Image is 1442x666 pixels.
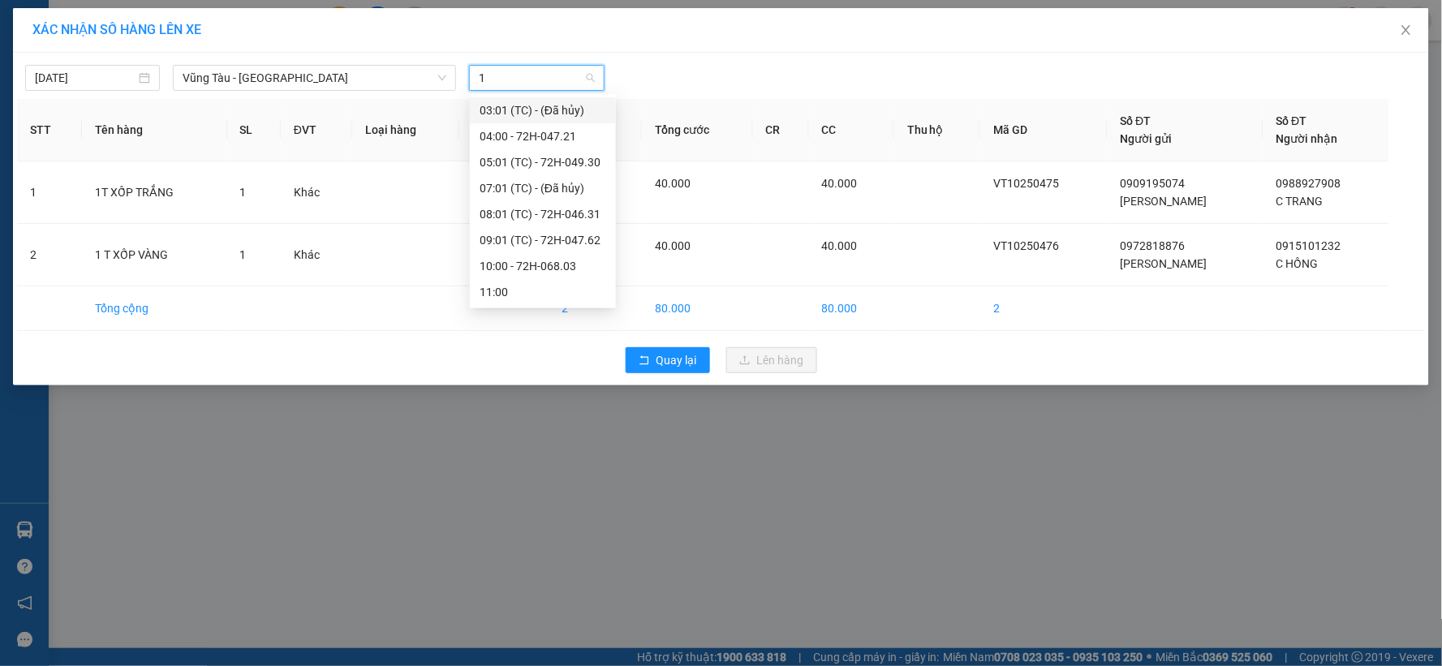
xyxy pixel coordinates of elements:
[1276,257,1319,270] span: C HỒNG
[809,286,894,331] td: 80.000
[1276,177,1341,190] span: 0988927908
[480,179,606,197] div: 07:01 (TC) - (Đã hủy)
[32,22,201,37] span: XÁC NHẬN SỐ HÀNG LÊN XE
[14,72,144,95] div: 0972818876
[281,224,352,286] td: Khác
[352,99,458,161] th: Loại hàng
[980,99,1107,161] th: Mã GD
[822,239,858,252] span: 40.000
[82,99,226,161] th: Tên hàng
[753,99,809,161] th: CR
[726,347,817,373] button: uploadLên hàng
[642,286,753,331] td: 80.000
[1121,195,1207,208] span: [PERSON_NAME]
[155,15,194,32] span: Nhận:
[642,99,753,161] th: Tổng cước
[1276,114,1307,127] span: Số ĐT
[480,231,606,249] div: 09:01 (TC) - 72H-047.62
[183,66,446,90] span: Vũng Tàu - Sân Bay
[993,177,1059,190] span: VT10250475
[281,161,352,224] td: Khác
[179,114,262,143] span: VP NVT
[1400,24,1413,37] span: close
[626,347,710,373] button: rollbackQuay lại
[480,153,606,171] div: 05:01 (TC) - 72H-049.30
[155,14,286,72] div: VP 184 [PERSON_NAME] - HCM
[1121,257,1207,270] span: [PERSON_NAME]
[155,92,286,114] div: 0915101232
[1276,132,1338,145] span: Người nhận
[1121,114,1151,127] span: Số ĐT
[17,161,82,224] td: 1
[155,72,286,92] div: C HỒNG
[14,53,144,72] div: [PERSON_NAME]
[82,286,226,331] td: Tổng cộng
[437,73,447,83] span: down
[35,69,136,87] input: 14/10/2025
[993,239,1059,252] span: VT10250476
[480,205,606,223] div: 08:01 (TC) - 72H-046.31
[227,99,281,161] th: SL
[1121,132,1173,145] span: Người gửi
[17,99,82,161] th: STT
[17,224,82,286] td: 2
[655,239,691,252] span: 40.000
[1384,8,1429,54] button: Close
[240,186,247,199] span: 1
[894,99,980,161] th: Thu hộ
[82,224,226,286] td: 1 T XỐP VÀNG
[809,99,894,161] th: CC
[480,127,606,145] div: 04:00 - 72H-047.21
[480,101,606,119] div: 03:01 (TC) - (Đã hủy)
[82,161,226,224] td: 1T XỐP TRẮNG
[655,177,691,190] span: 40.000
[639,354,650,367] span: rollback
[14,15,39,32] span: Gửi:
[822,177,858,190] span: 40.000
[281,99,352,161] th: ĐVT
[1121,239,1186,252] span: 0972818876
[480,257,606,275] div: 10:00 - 72H-068.03
[656,351,697,369] span: Quay lại
[240,248,247,261] span: 1
[549,286,642,331] td: 2
[1276,195,1324,208] span: C TRANG
[14,14,144,53] div: VP 108 [PERSON_NAME]
[459,99,549,161] th: Ghi chú
[1121,177,1186,190] span: 0909195074
[980,286,1107,331] td: 2
[1276,239,1341,252] span: 0915101232
[480,283,606,301] div: 11:00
